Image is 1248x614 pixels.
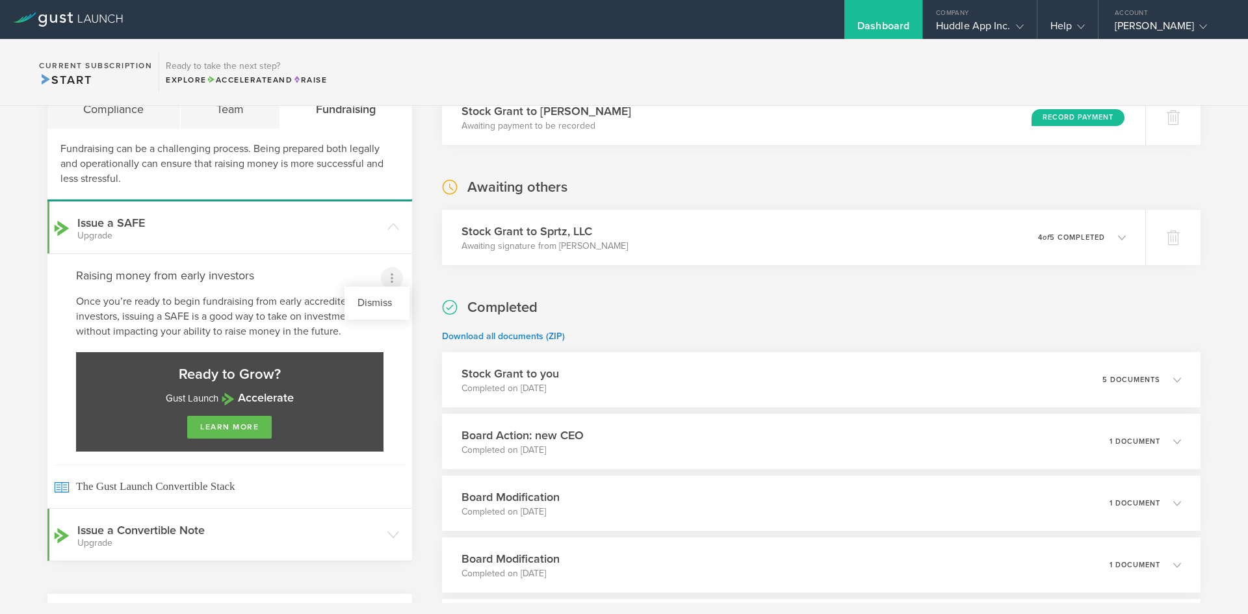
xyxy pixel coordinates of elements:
p: 1 document [1110,561,1160,569]
p: Completed on [DATE] [461,567,560,580]
div: Help [1050,19,1085,39]
p: Gust Launch [89,390,370,406]
p: Completed on [DATE] [461,505,560,518]
p: Completed on [DATE] [461,444,584,457]
div: Stock Grant to [PERSON_NAME]Awaiting payment to be recordedRecord Payment [442,90,1145,145]
div: Huddle App Inc. [936,19,1024,39]
p: 5 documents [1102,376,1160,383]
a: Download all documents (ZIP) [442,331,565,342]
p: 4 5 completed [1038,234,1105,241]
p: Awaiting signature from [PERSON_NAME] [461,240,628,253]
h3: Board Action: new CEO [461,427,584,444]
iframe: Chat Widget [1183,552,1248,614]
h2: Awaiting others [467,178,567,197]
div: Record Payment [1032,109,1124,126]
p: 1 document [1110,500,1160,507]
p: Awaiting payment to be recorded [461,120,631,133]
h3: Stock Grant to [PERSON_NAME] [461,103,631,120]
h2: Completed [467,298,538,317]
p: Completed on [DATE] [461,382,559,395]
h3: Board Modification [461,489,560,505]
p: 1 document [1110,438,1160,445]
h3: Board Modification [461,550,560,567]
div: [PERSON_NAME] [1115,19,1225,39]
em: of [1043,233,1050,242]
h3: Stock Grant to Sprtz, LLC [461,223,628,240]
li: Dismiss [350,292,404,314]
h3: Stock Grant to you [461,365,559,382]
div: Dashboard [857,19,909,39]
